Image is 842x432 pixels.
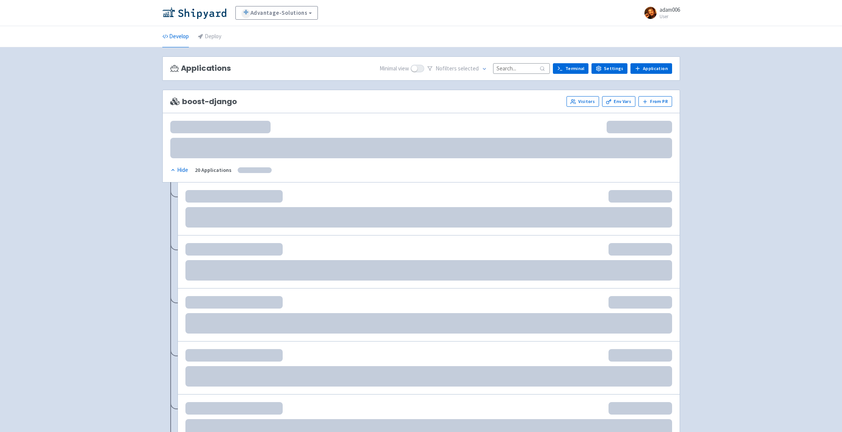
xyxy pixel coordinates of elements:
[567,96,599,107] a: Visitors
[235,6,318,20] a: Advantage-Solutions
[436,64,479,73] span: No filter s
[170,166,189,175] button: Hide
[640,7,680,19] a: adam006 User
[660,14,680,19] small: User
[630,63,672,74] a: Application
[170,97,237,106] span: boost-django
[380,64,409,73] span: Minimal view
[162,7,226,19] img: Shipyard logo
[458,65,479,72] span: selected
[493,63,550,73] input: Search...
[602,96,635,107] a: Env Vars
[553,63,588,74] a: Terminal
[198,26,221,47] a: Deploy
[638,96,672,107] button: From PR
[170,64,231,73] h3: Applications
[170,166,188,175] div: Hide
[660,6,680,13] span: adam006
[162,26,189,47] a: Develop
[591,63,627,74] a: Settings
[195,166,232,175] div: 20 Applications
